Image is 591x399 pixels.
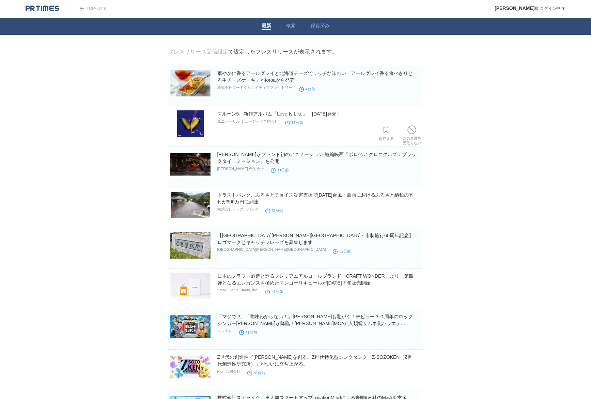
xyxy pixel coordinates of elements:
img: 【埼玉県戸田市・市制施行60周年記念】ロゴマークとキャッチフレーズを募集します [170,232,211,259]
p: [PERSON_NAME] 合同会社 [217,166,264,171]
a: この企業を受取らない [403,124,421,145]
time: 41分前 [239,330,257,334]
time: 4分前 [299,87,315,91]
img: logo.png [26,5,59,12]
a: トラストバンク、ふるさとチョイス災害支援で[DATE]台風・豪雨におけるふるさと納税の寄付が900万円に到達 [217,192,414,204]
img: arrow.png [80,6,84,11]
a: 保存する [379,124,394,141]
a: 最新 [262,23,271,30]
p: 株式会社フードクリエイティブファクトリー [217,85,292,90]
img: 日本のクラフト酒造と造るプレミアムアルコールブランド「CRAFT WONDER」より、第四弾となるエレガンスを極めたマンゴーリキュールが2025年8月下旬販売開始 [170,273,211,299]
span: [PERSON_NAME] [495,5,534,11]
a: Z世代の創造性で[PERSON_NAME]を創る。Z世代特化型シンクタンク「Z-SOZOKEN（Z世代創造性研究所）」がついに立ち上がる。 [217,354,412,367]
a: 保存済み [311,23,330,30]
img: マルーン5、新作アルバム『Love Is Like』 8月15日（金）発売！ [170,110,211,137]
time: 41分前 [247,371,265,375]
p: Fiom合同会社 [217,369,240,374]
a: 「マジで!?」「意味わからない！」[PERSON_NAME]も驚がく！デビュー３０周年のロックシンガー[PERSON_NAME]が降臨！[PERSON_NAME]MCの‟人類総サムネ化バラエティ... [217,314,413,333]
img: 華やかに香るアールグレイと北海道チーズでリッチな味わい「アールグレイ香る食べきりとろ生チーズケーキ」がtoroaから発売 [170,70,211,96]
time: 11分前 [285,121,303,125]
time: 32分前 [333,249,351,253]
a: [PERSON_NAME]様 ログイン中 ▼ [495,6,565,11]
img: トラストバンク、ふるさとチョイス災害支援で令和7年台風・豪雨におけるふるさと納税の寄付が900万円に到達 [170,191,211,218]
a: 検索 [286,23,296,30]
p: Small Giants Studio, Inc. [217,288,258,292]
p: 株式会社トラストバンク [217,207,259,212]
a: [PERSON_NAME]がブランド初のアニメーション 短編映画『ポロベア クロニクルズ：ブラックタイ・ミッション』を公開 [217,152,417,164]
time: 11分前 [271,168,289,172]
a: マルーン5、新作アルバム『Love Is Like』 [DATE]発売！ [217,111,342,117]
img: 「マジで!?」「意味わからない！」チョコプラも驚がく！デビュー３０周年のロックシンガー相川七瀬が降臨！チョコプラMCの‟人類総サムネ化バラエティ”「超町人！チョコレートサムネット」 [170,313,211,340]
p: ユニバーサル ミュージック合同会社 [217,119,278,124]
a: 華やかに香るアールグレイと北海道チーズでリッチな味わい「アールグレイ香る食べきりとろ生チーズケーキ」がtoroaから発売 [217,71,413,83]
img: ラルフ ローレンがブランド初のアニメーション 短編映画『ポロベア クロニクルズ：ブラックタイ・ミッション』を公開 [170,151,211,178]
a: TOPへ戻る [69,6,107,11]
a: 【[GEOGRAPHIC_DATA][PERSON_NAME][GEOGRAPHIC_DATA]・市制施行60周年記念】ロゴマークとキャッチフレーズを募集します [217,233,414,245]
img: Z世代の創造性で未来を創る。Z世代特化型シンクタンク「Z-SOZOKEN（Z世代創造性研究所）」がついに立ち上がる。 [170,354,211,380]
div: で設定したプレスリリースが表示されます。 [168,48,337,56]
p: メ～テレ [217,328,232,334]
a: プレスリリース受信設定 [168,49,228,55]
p: [GEOGRAPHIC_DATA][PERSON_NAME][GEOGRAPHIC_DATA] [217,247,326,251]
time: 41分前 [265,290,283,294]
time: 31分前 [265,209,283,213]
a: 日本のクラフト酒造と造るプレミアムアルコールブランド「CRAFT WONDER」より、第四弾となるエレガンスを極めたマンゴーリキュールが[DATE]下旬販売開始 [217,273,414,286]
